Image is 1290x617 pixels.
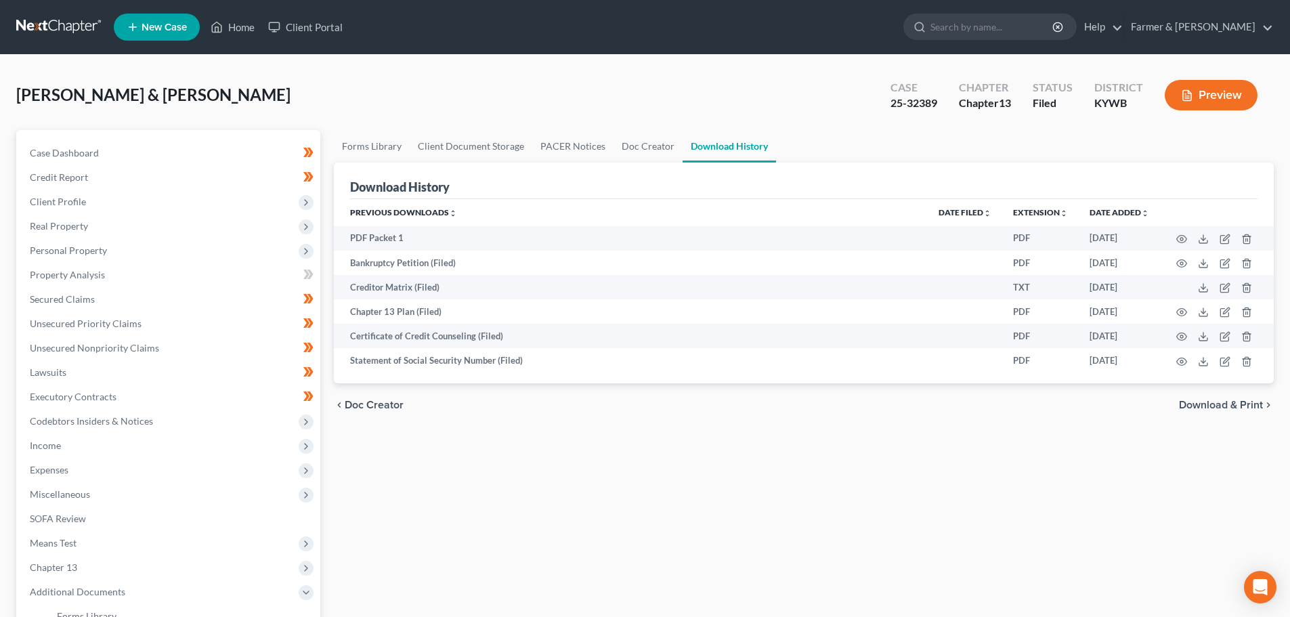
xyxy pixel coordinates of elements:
[19,141,320,165] a: Case Dashboard
[939,207,991,217] a: Date Filedunfold_more
[959,80,1011,95] div: Chapter
[334,199,1274,373] div: Previous Downloads
[1179,400,1263,410] span: Download & Print
[334,400,345,410] i: chevron_left
[30,171,88,183] span: Credit Report
[410,130,532,163] a: Client Document Storage
[1094,80,1143,95] div: District
[334,251,928,275] td: Bankruptcy Petition (Filed)
[983,209,991,217] i: unfold_more
[1002,324,1079,348] td: PDF
[30,366,66,378] span: Lawsuits
[890,95,937,111] div: 25-32389
[1124,15,1273,39] a: Farmer & [PERSON_NAME]
[999,96,1011,109] span: 13
[19,287,320,312] a: Secured Claims
[683,130,776,163] a: Download History
[204,15,261,39] a: Home
[449,209,457,217] i: unfold_more
[30,464,68,475] span: Expenses
[30,342,159,354] span: Unsecured Nonpriority Claims
[1244,571,1276,603] div: Open Intercom Messenger
[930,14,1054,39] input: Search by name...
[142,22,187,33] span: New Case
[261,15,349,39] a: Client Portal
[959,95,1011,111] div: Chapter
[1263,400,1274,410] i: chevron_right
[350,207,457,217] a: Previous Downloadsunfold_more
[30,391,116,402] span: Executory Contracts
[1033,95,1073,111] div: Filed
[19,263,320,287] a: Property Analysis
[334,400,404,410] button: chevron_left Doc Creator
[19,385,320,409] a: Executory Contracts
[19,336,320,360] a: Unsecured Nonpriority Claims
[30,269,105,280] span: Property Analysis
[334,130,410,163] a: Forms Library
[30,318,142,329] span: Unsecured Priority Claims
[1002,226,1079,251] td: PDF
[16,85,291,104] span: [PERSON_NAME] & [PERSON_NAME]
[334,348,928,373] td: Statement of Social Security Number (Filed)
[1079,299,1160,324] td: [DATE]
[30,513,86,524] span: SOFA Review
[1002,299,1079,324] td: PDF
[1002,251,1079,275] td: PDF
[1141,209,1149,217] i: unfold_more
[19,360,320,385] a: Lawsuits
[19,507,320,531] a: SOFA Review
[1079,324,1160,348] td: [DATE]
[334,275,928,299] td: Creditor Matrix (Filed)
[1079,251,1160,275] td: [DATE]
[1165,80,1257,110] button: Preview
[1079,275,1160,299] td: [DATE]
[30,244,107,256] span: Personal Property
[1090,207,1149,217] a: Date addedunfold_more
[19,312,320,336] a: Unsecured Priority Claims
[30,440,61,451] span: Income
[30,537,77,549] span: Means Test
[1179,400,1274,410] button: Download & Print chevron_right
[532,130,614,163] a: PACER Notices
[19,165,320,190] a: Credit Report
[350,179,450,195] div: Download History
[1077,15,1123,39] a: Help
[30,561,77,573] span: Chapter 13
[1013,207,1068,217] a: Extensionunfold_more
[1079,348,1160,373] td: [DATE]
[1002,275,1079,299] td: TXT
[30,293,95,305] span: Secured Claims
[30,488,90,500] span: Miscellaneous
[1033,80,1073,95] div: Status
[30,415,153,427] span: Codebtors Insiders & Notices
[30,586,125,597] span: Additional Documents
[1060,209,1068,217] i: unfold_more
[334,226,928,251] td: PDF Packet 1
[890,80,937,95] div: Case
[614,130,683,163] a: Doc Creator
[345,400,404,410] span: Doc Creator
[30,220,88,232] span: Real Property
[1094,95,1143,111] div: KYWB
[334,299,928,324] td: Chapter 13 Plan (Filed)
[334,324,928,348] td: Certificate of Credit Counseling (Filed)
[30,196,86,207] span: Client Profile
[1002,348,1079,373] td: PDF
[1079,226,1160,251] td: [DATE]
[30,147,99,158] span: Case Dashboard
